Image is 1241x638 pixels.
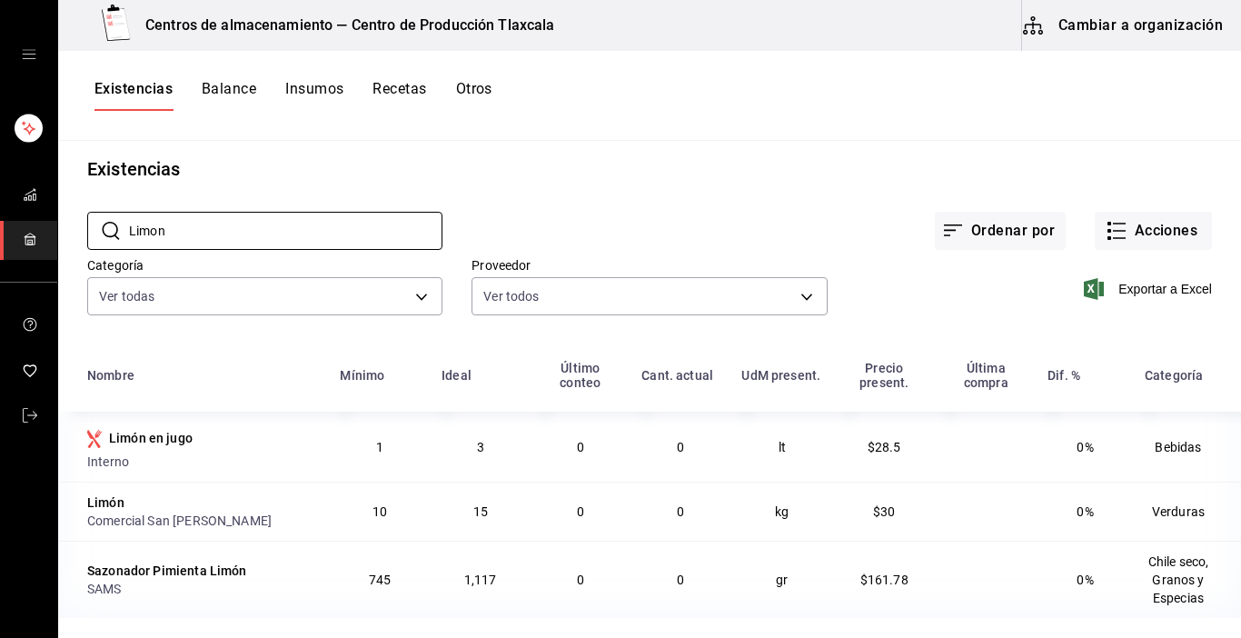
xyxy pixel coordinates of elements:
[129,213,442,249] input: Buscar nombre de insumo
[477,440,484,454] span: 3
[87,580,318,598] div: SAMS
[131,15,555,36] h3: Centros de almacenamiento — Centro de Producción Tlaxcala
[577,440,584,454] span: 0
[935,212,1066,250] button: Ordenar por
[577,504,584,519] span: 0
[473,504,488,519] span: 15
[372,504,387,519] span: 10
[376,440,383,454] span: 1
[285,80,343,111] button: Insumos
[22,47,36,62] button: open drawer
[372,80,426,111] button: Recetas
[87,430,102,448] svg: Insumo producido
[1134,482,1241,541] td: Verduras
[730,541,833,618] td: gr
[202,80,256,111] button: Balance
[1047,368,1080,383] div: Dif. %
[472,259,827,272] label: Proveedor
[741,368,820,383] div: UdM present.
[677,573,684,587] span: 0
[577,573,584,587] span: 0
[541,361,620,390] div: Último conteo
[641,368,713,383] div: Cant. actual
[677,440,684,454] span: 0
[1077,573,1093,587] span: 0%
[946,361,1026,390] div: Última compra
[87,562,247,580] div: Sazonador Pimienta Limón
[340,368,384,383] div: Mínimo
[87,259,442,272] label: Categoría
[677,504,684,519] span: 0
[87,493,124,512] div: Limón
[87,155,180,183] div: Existencias
[94,80,173,111] button: Existencias
[1087,278,1212,300] button: Exportar a Excel
[844,361,925,390] div: Precio present.
[87,512,318,530] div: Comercial San [PERSON_NAME]
[109,429,193,447] div: Limón en jugo
[442,368,472,383] div: Ideal
[868,440,901,454] span: $28.5
[1145,368,1203,383] div: Categoría
[456,80,492,111] button: Otros
[730,412,833,482] td: lt
[1134,412,1241,482] td: Bebidas
[464,573,497,587] span: 1,117
[860,573,908,587] span: $161.78
[483,287,539,305] span: Ver todos
[873,504,895,519] span: $30
[369,573,391,587] span: 745
[730,482,833,541] td: kg
[94,80,492,111] div: navigation tabs
[1134,541,1241,618] td: Chile seco, Granos y Especias
[1077,440,1093,454] span: 0%
[1095,212,1212,250] button: Acciones
[87,368,134,383] div: Nombre
[99,287,154,305] span: Ver todas
[1077,504,1093,519] span: 0%
[87,453,318,471] div: Interno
